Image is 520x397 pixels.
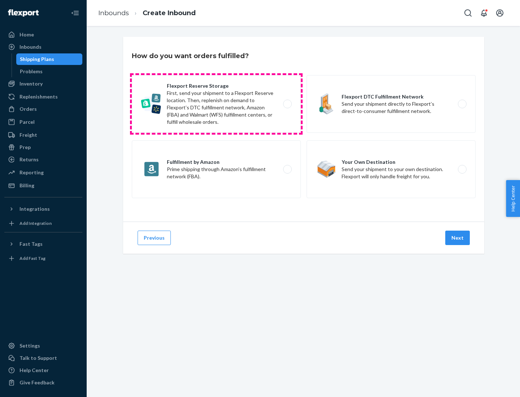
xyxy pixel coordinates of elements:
ol: breadcrumbs [92,3,201,24]
a: Create Inbound [143,9,196,17]
button: Help Center [506,180,520,217]
button: Fast Tags [4,238,82,250]
div: Inbounds [19,43,42,51]
div: Give Feedback [19,379,55,386]
img: Flexport logo [8,9,39,17]
div: Shipping Plans [20,56,54,63]
button: Close Navigation [68,6,82,20]
div: Add Integration [19,220,52,226]
div: Prep [19,144,31,151]
div: Reporting [19,169,44,176]
div: Returns [19,156,39,163]
div: Orders [19,105,37,113]
h3: How do you want orders fulfilled? [132,51,249,61]
a: Orders [4,103,82,115]
a: Talk to Support [4,352,82,364]
div: Fast Tags [19,240,43,248]
a: Home [4,29,82,40]
button: Previous [138,231,171,245]
div: Settings [19,342,40,349]
div: Problems [20,68,43,75]
button: Open Search Box [461,6,475,20]
a: Prep [4,141,82,153]
div: Replenishments [19,93,58,100]
a: Shipping Plans [16,53,83,65]
a: Inbounds [98,9,129,17]
div: Home [19,31,34,38]
div: Freight [19,131,37,139]
div: Add Fast Tag [19,255,45,261]
a: Parcel [4,116,82,128]
a: Help Center [4,365,82,376]
a: Replenishments [4,91,82,102]
a: Returns [4,154,82,165]
div: Help Center [19,367,49,374]
div: Inventory [19,80,43,87]
a: Add Fast Tag [4,253,82,264]
a: Billing [4,180,82,191]
button: Open account menu [493,6,507,20]
a: Reporting [4,167,82,178]
div: Billing [19,182,34,189]
div: Integrations [19,205,50,213]
a: Inbounds [4,41,82,53]
a: Inventory [4,78,82,90]
div: Parcel [19,118,35,126]
a: Freight [4,129,82,141]
div: Talk to Support [19,354,57,362]
button: Next [445,231,470,245]
button: Open notifications [477,6,491,20]
a: Problems [16,66,83,77]
a: Settings [4,340,82,352]
button: Integrations [4,203,82,215]
button: Give Feedback [4,377,82,388]
a: Add Integration [4,218,82,229]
